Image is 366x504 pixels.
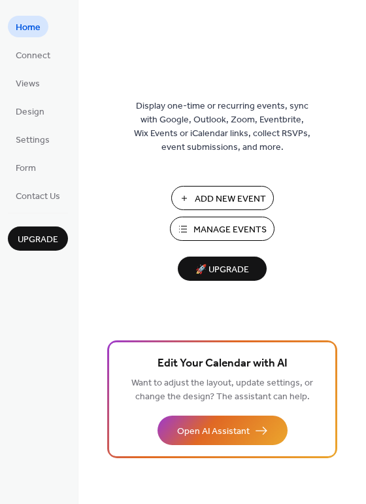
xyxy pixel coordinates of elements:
[8,16,48,37] a: Home
[16,190,60,204] span: Contact Us
[16,77,40,91] span: Views
[8,44,58,65] a: Connect
[177,425,250,439] span: Open AI Assistant
[178,257,267,281] button: 🚀 Upgrade
[186,261,259,279] span: 🚀 Upgrade
[193,223,267,237] span: Manage Events
[8,226,68,251] button: Upgrade
[158,355,288,373] span: Edit Your Calendar with AI
[16,105,44,119] span: Design
[16,162,36,175] span: Form
[16,49,50,63] span: Connect
[8,156,44,178] a: Form
[8,100,52,122] a: Design
[134,99,310,154] span: Display one-time or recurring events, sync with Google, Outlook, Zoom, Eventbrite, Wix Events or ...
[171,186,274,210] button: Add New Event
[16,21,41,35] span: Home
[16,134,50,147] span: Settings
[8,185,68,206] a: Contact Us
[18,233,58,247] span: Upgrade
[8,128,58,150] a: Settings
[195,192,266,206] span: Add New Event
[8,72,48,94] a: Views
[170,217,274,241] button: Manage Events
[158,416,288,445] button: Open AI Assistant
[131,374,313,406] span: Want to adjust the layout, update settings, or change the design? The assistant can help.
